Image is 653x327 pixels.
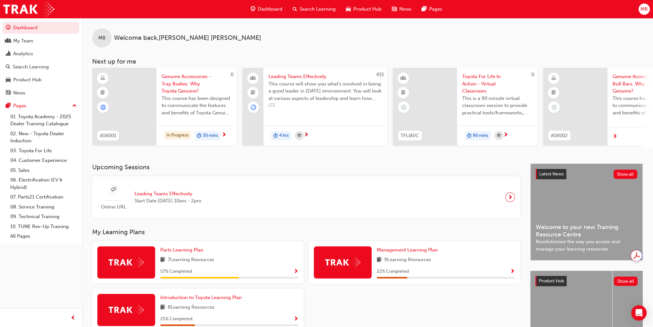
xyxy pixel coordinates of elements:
span: up-icon [72,102,77,110]
span: Product Hub [539,278,564,284]
span: chart-icon [6,51,11,57]
span: LTE [269,102,382,109]
button: Show Progress [294,268,298,276]
a: News [3,87,79,99]
span: 8 Learning Resources [168,304,215,312]
button: Show Progress [510,268,515,276]
span: learningRecordVerb_ENROLL-icon [251,104,256,110]
span: 9 Learning Resources [384,256,431,264]
img: Trak [325,257,360,267]
span: Dashboard [258,5,282,13]
span: learningResourceType_ELEARNING-icon [101,74,105,83]
a: news-iconNews [387,3,417,16]
a: guage-iconDashboard [245,3,287,16]
h3: Upcoming Sessions [92,163,520,171]
a: pages-iconPages [417,3,447,16]
span: TFLIAVC [401,132,419,139]
a: 02. New - Toyota Dealer Induction [8,129,79,146]
span: ASK001 [100,132,116,139]
a: 04. Customer Experience [8,155,79,165]
span: learningResourceType_ELEARNING-icon [552,74,556,83]
h3: My Learning Plans [92,228,520,236]
a: Trak [3,2,54,16]
span: book-icon [160,304,165,312]
span: pages-icon [422,5,427,13]
a: 07. Parts21 Certification [8,192,79,202]
span: 7 Learning Resources [168,256,214,264]
span: Parts Learning Plan [160,247,203,253]
span: booktick-icon [101,89,105,97]
span: learningRecordVerb_NONE-icon [401,104,407,110]
span: guage-icon [251,5,255,13]
span: 30 mins [203,132,218,139]
a: 08. Service Training [8,202,79,212]
a: 0TFLIAVCToyota For Life In Action - Virtual ClassroomThis is a 90 minute virtual classroom sessio... [393,68,537,146]
a: Online URLLeading Teams EffectivelyStart Date:[DATE] 10am - 2pm [97,181,515,213]
a: 415Leading Teams EffectivelyThis course will show you what's involved in being a good leader in [... [243,68,387,146]
span: next-icon [613,134,617,140]
a: All Pages [8,231,79,241]
span: Start Date: [DATE] 10am - 2pm [135,197,201,205]
a: 01. Toyota Academy - 2025 Dealer Training Catalogue [8,112,79,129]
div: Product Hub [13,76,41,84]
span: Show Progress [294,269,298,275]
a: Search Learning [3,61,79,73]
span: Leading Teams Effectively [135,190,201,198]
span: Welcome back , [PERSON_NAME] [PERSON_NAME] [114,34,261,42]
span: MB [98,34,106,42]
span: news-icon [6,90,11,96]
span: search-icon [6,64,10,70]
span: car-icon [6,77,11,83]
a: 05. Sales [8,165,79,175]
div: Pages [13,102,26,110]
button: Pages [3,100,79,112]
div: In Progress [164,131,191,140]
span: learningResourceType_INSTRUCTOR_LED-icon [401,74,406,83]
span: This course has been designed to communicate the features and benefits of Toyota Genuine Tray Bod... [162,95,232,117]
span: calendar-icon [298,132,301,140]
a: Product Hub [3,74,79,86]
span: booktick-icon [251,89,255,97]
div: Analytics [13,50,33,57]
a: 10. TUNE Rev-Up Training [8,222,79,232]
span: people-icon [251,74,255,83]
span: Management Learning Plan [377,247,438,253]
span: Show Progress [510,269,515,275]
span: Show Progress [294,316,298,322]
span: ASK002 [551,132,568,139]
span: 57 % Completed [160,268,192,275]
span: Welcome to your new Training Resource Centre [536,224,637,238]
img: Trak [109,257,144,267]
span: pages-icon [6,103,11,109]
span: Online URL [97,203,129,211]
span: people-icon [6,38,11,44]
a: car-iconProduct Hub [341,3,387,16]
a: Latest NewsShow allWelcome to your new Training Resource CentreRevolutionise the way you access a... [530,163,643,261]
span: prev-icon [71,314,75,322]
span: Latest News [539,171,564,177]
span: duration-icon [273,132,278,140]
span: 25 % Completed [160,315,192,323]
span: learningRecordVerb_ATTEMPT-icon [100,104,106,110]
span: learningRecordVerb_NONE-icon [551,104,557,110]
button: Show all [614,277,638,286]
a: 0ASK001Genuine Accessories - Tray Bodies. Why Toyota Genuine?This course has been designed to com... [92,68,237,146]
a: Parts Learning Plan [160,246,206,254]
span: 90 mins [473,132,488,139]
span: Genuine Accessories - Tray Bodies. Why Toyota Genuine? [162,73,232,95]
span: book-icon [377,256,382,264]
span: guage-icon [6,25,11,31]
span: Toyota For Life In Action - Virtual Classroom [462,73,532,95]
span: Search Learning [300,5,336,13]
span: Pages [429,5,442,13]
span: booktick-icon [401,89,406,97]
span: book-icon [160,256,165,264]
a: Introduction to Toyota Learning Plan [160,294,244,301]
span: calendar-icon [497,132,500,140]
span: MB [640,5,648,13]
span: This is a 90 minute virtual classroom session to provide practical tools/frameworks, behaviours a... [462,95,532,117]
button: Show Progress [294,315,298,323]
span: 4 hrs [279,132,289,139]
div: News [13,89,25,97]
